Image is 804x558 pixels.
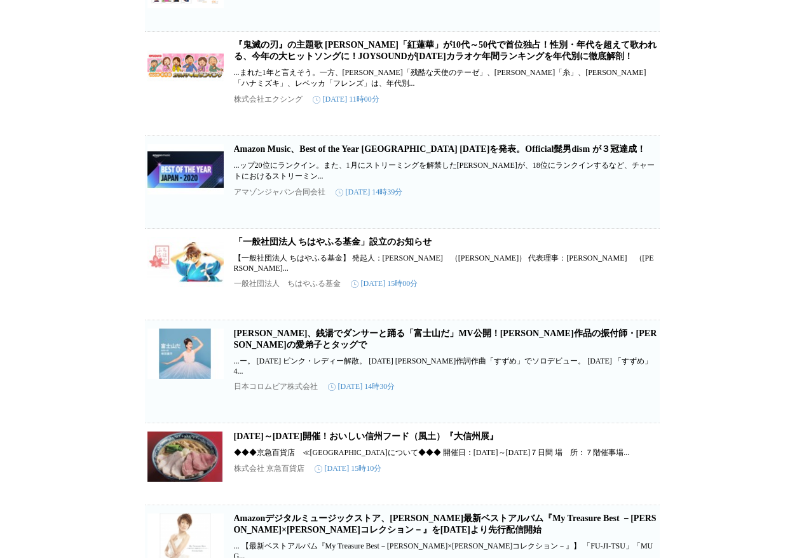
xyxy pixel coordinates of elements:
[147,328,224,379] img: 増田惠子、銭湯でダンサーと踊る「富士山だ」MV公開！ピンク・レディー作品の振付師・土居甫の愛弟子とタッグで
[234,144,646,154] a: Amazon Music、Best of the Year [GEOGRAPHIC_DATA] [DATE]を発表。Official髭男dism が３冠達成！
[351,278,418,289] time: [DATE] 15時00分
[234,253,657,273] p: 【一般社団法人 ちはやふる基金】 発起人：[PERSON_NAME] （[PERSON_NAME]） 代表理事：[PERSON_NAME] （[PERSON_NAME]...
[234,237,432,247] a: 「一般社団法人 ちはやふる基金」設立のお知らせ
[313,94,379,105] time: [DATE] 11時00分
[234,278,341,289] p: 一般社団法人 ちはやふる基金
[234,356,657,376] p: ...ー。 [DATE] ピンク・レディー解散。 [DATE] [PERSON_NAME]作詞作曲「すずめ」でソロデビュー。 [DATE] 「すずめ」4...
[234,514,657,534] a: Amazonデジタルミュージックストア、[PERSON_NAME]最新ベストアルバム『My Treasure Best －[PERSON_NAME]×[PERSON_NAME]コレクション－』を...
[328,381,395,392] time: [DATE] 14時30分
[147,39,224,90] img: 『鬼滅の刃』の主題歌 LiSA「紅蓮華」が10代～50代で首位独占！性別・年代を超えて歌われる、今年の大ヒットソングに！JOYSOUNDが2020年カラオケ年間ランキングを年代別に徹底解剖！
[336,187,403,198] time: [DATE] 14時39分
[234,329,657,350] a: [PERSON_NAME]、銭湯でダンサーと踊る「富士山だ」MV公開！[PERSON_NAME]作品の振付師・[PERSON_NAME]の愛弟子とタッグで
[147,431,224,482] img: 5月18日（木）～24日（水）開催！おいしい信州フード（風土）『大信州展』
[234,67,657,89] p: ...まれた1年と言えそう。一方、[PERSON_NAME]「残酷な天使のテーゼ」、[PERSON_NAME]「糸」、[PERSON_NAME]「ハナミズキ」、レベッカ「フレンズ」は、年代別...
[234,432,498,441] a: [DATE]～[DATE]開催！おいしい信州フード（風土）『大信州展』
[147,144,224,194] img: Amazon Music、Best of the Year Japan 2020を発表。Official髭男dism が３冠達成！
[234,463,304,474] p: 株式会社 京急百貨店
[234,381,318,392] p: 日本コロムビア株式会社
[234,40,657,61] a: 『鬼滅の刃』の主題歌 [PERSON_NAME]「紅蓮華」が10代～50代で首位独占！性別・年代を超えて歌われる、今年の大ヒットソングに！JOYSOUNDが[DATE]カラオケ年間ランキングを年...
[234,94,303,105] p: 株式会社エクシング
[234,160,657,182] p: ...ップ20位にランクイン。また、1月にストリーミングを解禁した[PERSON_NAME]が、18位にランクインするなど、チャートにおけるストリーミン...
[147,236,224,287] img: 「一般社団法人 ちはやふる基金」設立のお知らせ
[234,187,325,198] p: アマゾンジャパン合同会社
[315,463,382,474] time: [DATE] 15時10分
[234,447,657,458] p: ◆◆◆京急百貨店 ≪[GEOGRAPHIC_DATA]について◆◆◆ 開催日：[DATE]～[DATE]７日間 場 所：７階催事場...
